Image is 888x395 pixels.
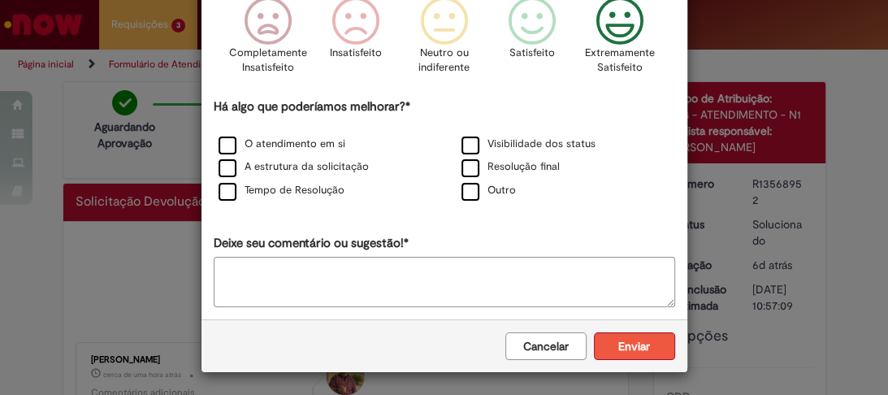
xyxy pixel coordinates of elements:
[461,137,596,152] label: Visibilidade dos status
[214,235,409,252] label: Deixe seu comentário ou sugestão!*
[461,159,560,175] label: Resolução final
[414,46,473,76] p: Neutro ou indiferente
[219,183,344,198] label: Tempo de Resolução
[461,183,516,198] label: Outro
[219,159,369,175] label: A estrutura da solicitação
[585,46,655,76] p: Extremamente Satisfeito
[214,98,675,203] div: Há algo que poderíamos melhorar?*
[509,46,555,61] p: Satisfeito
[219,137,345,152] label: O atendimento em si
[505,332,587,360] button: Cancelar
[594,332,675,360] button: Enviar
[229,46,307,76] p: Completamente Insatisfeito
[330,46,382,61] p: Insatisfeito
